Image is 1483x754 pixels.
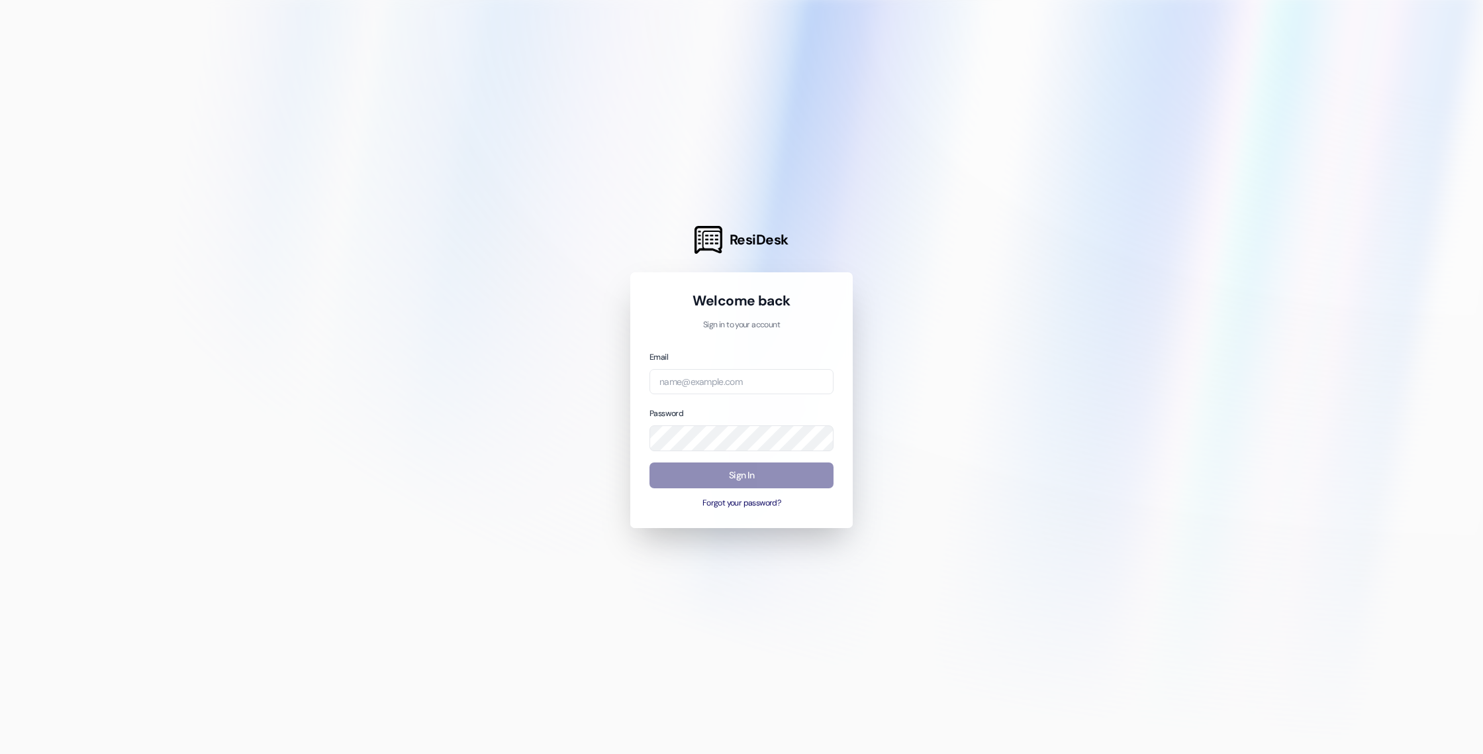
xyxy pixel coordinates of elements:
img: ResiDesk Logo [694,226,722,254]
input: name@example.com [649,369,834,395]
label: Password [649,408,683,419]
button: Sign In [649,462,834,488]
button: Forgot your password? [649,498,834,510]
span: ResiDesk [730,231,789,249]
h1: Welcome back [649,292,834,310]
p: Sign in to your account [649,319,834,331]
label: Email [649,352,668,362]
